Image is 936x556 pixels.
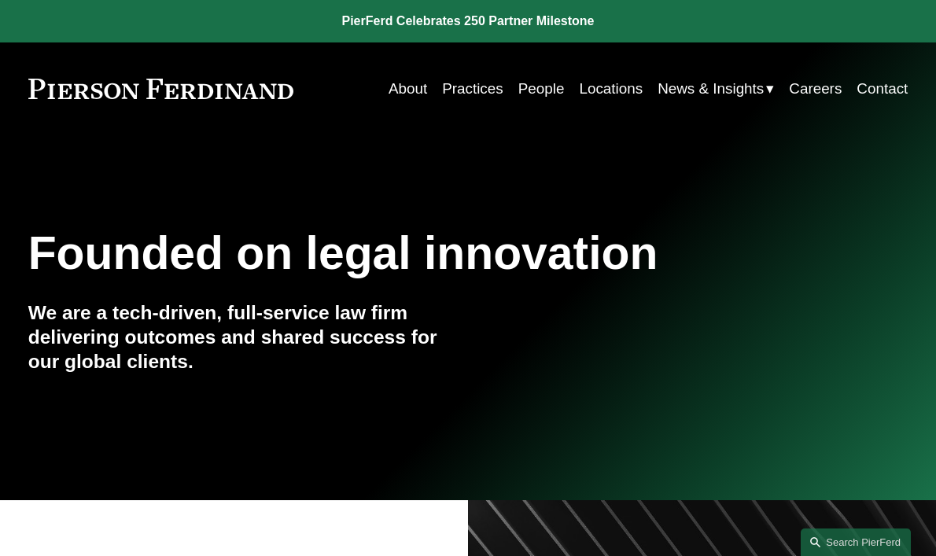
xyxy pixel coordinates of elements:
a: About [389,74,427,104]
a: Careers [789,74,842,104]
span: News & Insights [658,75,764,102]
h4: We are a tech-driven, full-service law firm delivering outcomes and shared success for our global... [28,300,468,374]
a: folder dropdown [658,74,774,104]
a: Search this site [801,528,911,556]
a: Contact [857,74,908,104]
h1: Founded on legal innovation [28,226,761,279]
a: People [518,74,565,104]
a: Practices [442,74,503,104]
a: Locations [579,74,643,104]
